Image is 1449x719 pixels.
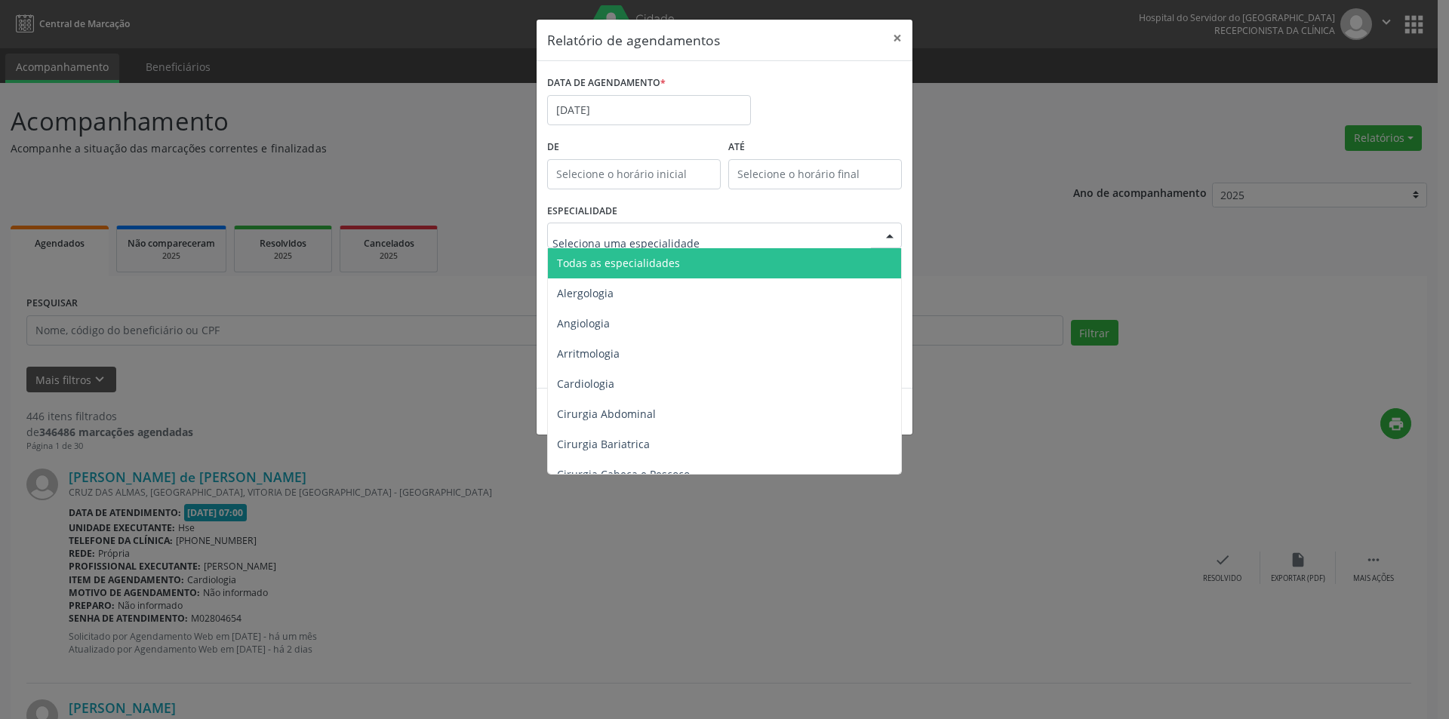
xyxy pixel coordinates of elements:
[547,95,751,125] input: Selecione uma data ou intervalo
[557,407,656,421] span: Cirurgia Abdominal
[547,72,666,95] label: DATA DE AGENDAMENTO
[882,20,912,57] button: Close
[547,159,721,189] input: Selecione o horário inicial
[557,346,620,361] span: Arritmologia
[547,136,721,159] label: De
[547,200,617,223] label: ESPECIALIDADE
[547,30,720,50] h5: Relatório de agendamentos
[557,256,680,270] span: Todas as especialidades
[557,286,614,300] span: Alergologia
[557,376,614,391] span: Cardiologia
[552,228,871,258] input: Seleciona uma especialidade
[728,159,902,189] input: Selecione o horário final
[557,437,650,451] span: Cirurgia Bariatrica
[557,467,690,481] span: Cirurgia Cabeça e Pescoço
[728,136,902,159] label: ATÉ
[557,316,610,330] span: Angiologia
